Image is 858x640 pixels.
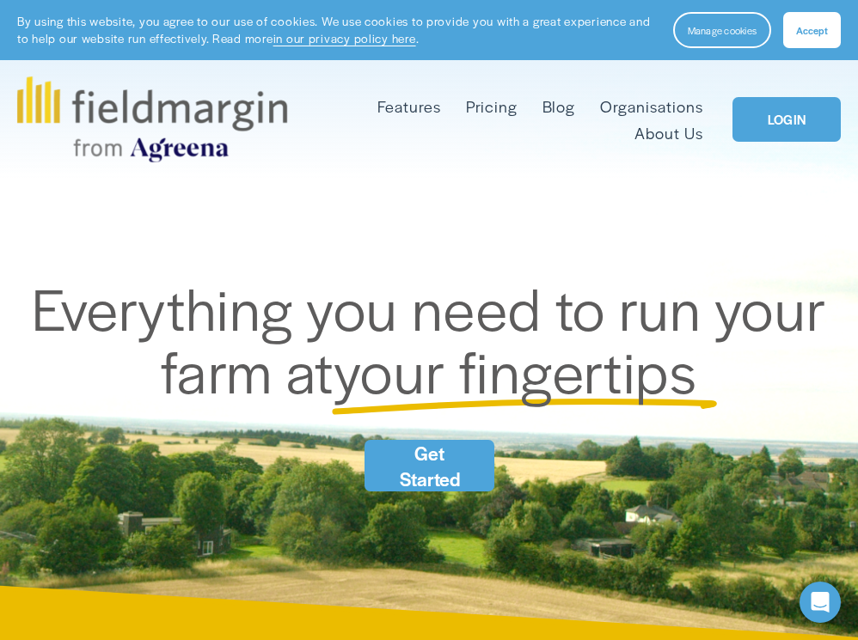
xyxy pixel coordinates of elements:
button: Accept [783,12,841,48]
a: Get Started [365,440,495,491]
span: your fingertips [334,329,697,411]
a: Pricing [466,93,518,119]
span: Everything you need to run your farm at [32,266,840,411]
a: About Us [634,119,703,146]
span: Accept [796,23,828,37]
span: Features [377,94,441,118]
img: fieldmargin.com [17,76,287,162]
a: in our privacy policy here [273,30,416,46]
button: Manage cookies [673,12,771,48]
p: By using this website, you agree to our use of cookies. We use cookies to provide you with a grea... [17,13,656,48]
div: Open Intercom Messenger [800,582,841,623]
a: Organisations [600,93,703,119]
span: Manage cookies [688,23,757,37]
a: folder dropdown [377,93,441,119]
a: Blog [542,93,576,119]
a: LOGIN [732,97,841,142]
